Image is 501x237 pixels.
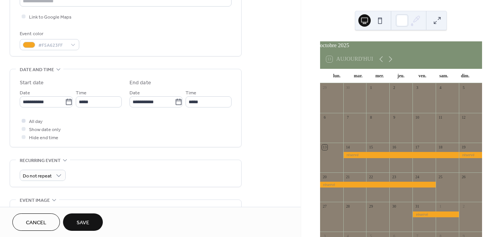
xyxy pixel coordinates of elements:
[322,115,327,120] div: 6
[20,66,54,74] span: Date and time
[368,115,374,120] div: 8
[20,30,78,38] div: Event color
[130,79,151,87] div: End date
[320,182,436,188] div: réservé
[29,118,43,126] span: All day
[12,213,60,231] button: Cancel
[23,172,52,181] span: Do not repeat
[322,174,327,180] div: 20
[459,152,482,158] div: réservé
[320,41,482,50] div: octobre 2025
[412,69,433,84] div: ven.
[63,213,103,231] button: Save
[38,41,67,49] span: #F5A623FF
[368,85,374,91] div: 1
[322,204,327,210] div: 27
[368,204,374,210] div: 29
[368,145,374,150] div: 15
[348,69,369,84] div: mar.
[392,85,397,91] div: 2
[438,174,443,180] div: 25
[29,13,72,21] span: Link to Google Maps
[130,89,140,97] span: Date
[461,204,466,210] div: 2
[345,204,351,210] div: 28
[29,126,61,134] span: Show date only
[20,196,50,205] span: Event image
[345,174,351,180] div: 21
[76,89,87,97] span: Time
[438,85,443,91] div: 4
[438,145,443,150] div: 18
[455,69,476,84] div: dim.
[326,69,348,84] div: lun.
[415,204,420,210] div: 31
[322,85,327,91] div: 29
[345,85,351,91] div: 30
[20,89,30,97] span: Date
[20,157,61,165] span: Recurring event
[415,145,420,150] div: 17
[415,85,420,91] div: 3
[20,79,44,87] div: Start date
[369,69,390,84] div: mer.
[461,174,466,180] div: 26
[415,174,420,180] div: 24
[461,115,466,120] div: 12
[433,69,454,84] div: sam.
[392,204,397,210] div: 30
[390,69,412,84] div: jeu.
[461,85,466,91] div: 5
[392,145,397,150] div: 16
[412,211,459,217] div: réservé
[343,152,459,158] div: réservé
[415,115,420,120] div: 10
[77,219,89,227] span: Save
[392,115,397,120] div: 9
[438,204,443,210] div: 1
[345,115,351,120] div: 7
[438,115,443,120] div: 11
[345,145,351,150] div: 14
[461,145,466,150] div: 19
[29,134,58,142] span: Hide end time
[368,174,374,180] div: 22
[322,145,327,150] div: 13
[26,219,46,227] span: Cancel
[392,174,397,180] div: 23
[186,89,196,97] span: Time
